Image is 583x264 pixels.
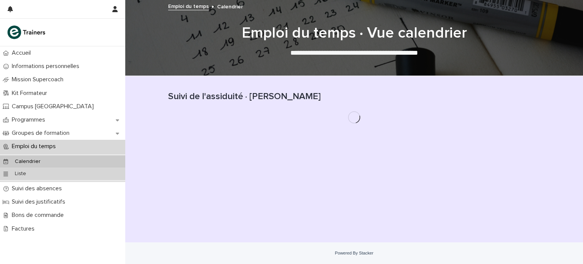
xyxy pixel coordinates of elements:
p: Suivi des absences [9,185,68,192]
p: Accueil [9,49,37,57]
p: Mission Supercoach [9,76,69,83]
p: Calendrier [9,158,47,165]
p: Calendrier [217,2,243,10]
p: Liste [9,171,32,177]
p: Suivi des justificatifs [9,198,71,206]
p: Campus [GEOGRAPHIC_DATA] [9,103,100,110]
p: Groupes de formation [9,130,76,137]
img: K0CqGN7SDeD6s4JG8KQk [6,25,48,40]
a: Emploi du temps [168,2,209,10]
p: Emploi du temps [9,143,62,150]
p: Programmes [9,116,51,123]
h1: Emploi du temps · Vue calendrier [168,24,540,42]
h1: Suivi de l'assiduité · [PERSON_NAME] [168,91,540,102]
p: Kit Formateur [9,90,53,97]
p: Informations personnelles [9,63,85,70]
p: Factures [9,225,41,232]
p: Bons de commande [9,212,70,219]
a: Powered By Stacker [335,251,373,255]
